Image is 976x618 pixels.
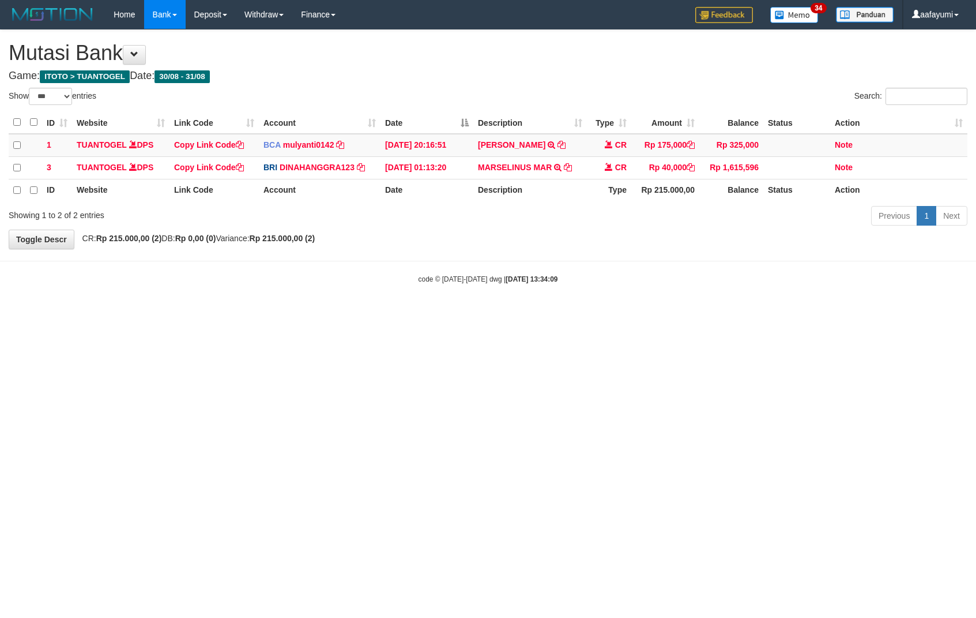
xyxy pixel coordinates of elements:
[154,70,210,83] span: 30/08 - 31/08
[169,179,259,201] th: Link Code
[687,163,695,172] a: Copy Rp 40,000 to clipboard
[72,111,169,134] th: Website: activate to sort column ascending
[263,163,277,172] span: BRI
[77,140,127,149] a: TUANTOGEL
[9,42,967,65] h1: Mutasi Bank
[263,140,281,149] span: BCA
[259,179,380,201] th: Account
[478,163,552,172] a: MARSELINUS MAR
[811,3,826,13] span: 34
[29,88,72,105] select: Showentries
[917,206,936,226] a: 1
[72,156,169,179] td: DPS
[9,6,96,23] img: MOTION_logo.png
[885,88,967,105] input: Search:
[9,205,398,221] div: Showing 1 to 2 of 2 entries
[9,70,967,82] h4: Game: Date:
[936,206,967,226] a: Next
[283,140,334,149] a: mulyanti0142
[631,179,699,201] th: Rp 215.000,00
[380,156,473,179] td: [DATE] 01:13:20
[357,163,365,172] a: Copy DINAHANGGRA123 to clipboard
[174,163,244,172] a: Copy Link Code
[47,163,51,172] span: 3
[174,140,244,149] a: Copy Link Code
[699,179,763,201] th: Balance
[699,111,763,134] th: Balance
[42,111,72,134] th: ID: activate to sort column ascending
[42,179,72,201] th: ID
[9,230,74,249] a: Toggle Descr
[336,140,344,149] a: Copy mulyanti0142 to clipboard
[380,134,473,157] td: [DATE] 20:16:51
[40,70,130,83] span: ITOTO > TUANTOGEL
[380,179,473,201] th: Date
[47,140,51,149] span: 1
[830,111,967,134] th: Action: activate to sort column ascending
[836,7,894,23] img: panduan.png
[77,234,315,243] span: CR: DB: Variance:
[763,179,830,201] th: Status
[72,179,169,201] th: Website
[9,88,96,105] label: Show entries
[835,140,853,149] a: Note
[506,275,557,283] strong: [DATE] 13:34:09
[695,7,753,23] img: Feedback.jpg
[587,111,631,134] th: Type: activate to sort column ascending
[615,163,627,172] span: CR
[169,111,259,134] th: Link Code: activate to sort column ascending
[699,134,763,157] td: Rp 325,000
[175,234,216,243] strong: Rp 0,00 (0)
[380,111,473,134] th: Date: activate to sort column descending
[564,163,572,172] a: Copy MARSELINUS MAR to clipboard
[587,179,631,201] th: Type
[72,134,169,157] td: DPS
[473,111,587,134] th: Description: activate to sort column ascending
[259,111,380,134] th: Account: activate to sort column ascending
[770,7,819,23] img: Button%20Memo.svg
[763,111,830,134] th: Status
[250,234,315,243] strong: Rp 215.000,00 (2)
[77,163,127,172] a: TUANTOGEL
[854,88,967,105] label: Search:
[473,179,587,201] th: Description
[830,179,967,201] th: Action
[631,111,699,134] th: Amount: activate to sort column ascending
[835,163,853,172] a: Note
[699,156,763,179] td: Rp 1,615,596
[419,275,558,283] small: code © [DATE]-[DATE] dwg |
[687,140,695,149] a: Copy Rp 175,000 to clipboard
[478,140,545,149] a: [PERSON_NAME]
[615,140,627,149] span: CR
[871,206,917,226] a: Previous
[280,163,355,172] a: DINAHANGGRA123
[557,140,566,149] a: Copy JAJA JAHURI to clipboard
[96,234,162,243] strong: Rp 215.000,00 (2)
[631,156,699,179] td: Rp 40,000
[631,134,699,157] td: Rp 175,000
